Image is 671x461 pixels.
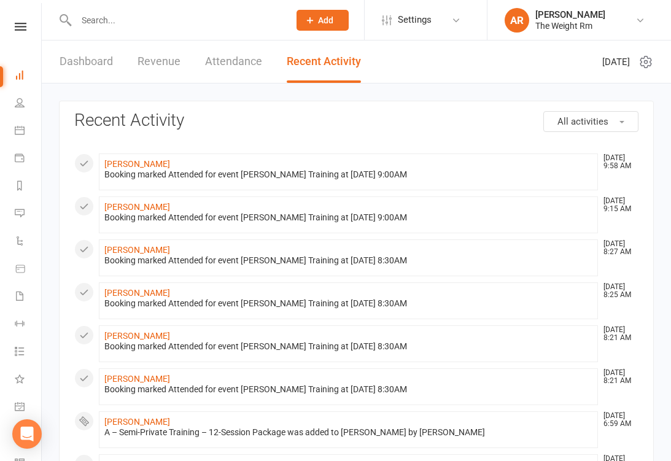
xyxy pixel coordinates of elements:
h3: Recent Activity [74,111,638,130]
div: [PERSON_NAME] [535,9,605,20]
a: [PERSON_NAME] [104,374,170,384]
a: [PERSON_NAME] [104,159,170,169]
a: General attendance kiosk mode [15,394,42,422]
span: Add [318,15,333,25]
button: All activities [543,111,638,132]
time: [DATE] 9:15 AM [597,197,638,213]
a: [PERSON_NAME] [104,202,170,212]
div: Open Intercom Messenger [12,419,42,449]
a: Revenue [138,41,180,83]
a: Product Sales [15,256,42,284]
div: Booking marked Attended for event [PERSON_NAME] Training at [DATE] 8:30AM [104,341,592,352]
div: Booking marked Attended for event [PERSON_NAME] Training at [DATE] 9:00AM [104,169,592,180]
a: People [15,90,42,118]
time: [DATE] 8:25 AM [597,283,638,299]
a: Dashboard [15,63,42,90]
input: Search... [72,12,281,29]
a: [PERSON_NAME] [104,331,170,341]
a: [PERSON_NAME] [104,417,170,427]
a: Payments [15,145,42,173]
time: [DATE] 8:27 AM [597,240,638,256]
span: All activities [557,116,608,127]
div: A – Semi-Private Training – 12-Session Package was added to [PERSON_NAME] by [PERSON_NAME] [104,427,592,438]
div: The Weight Rm [535,20,605,31]
time: [DATE] 6:59 AM [597,412,638,428]
div: Booking marked Attended for event [PERSON_NAME] Training at [DATE] 8:30AM [104,255,592,266]
div: Booking marked Attended for event [PERSON_NAME] Training at [DATE] 8:30AM [104,298,592,309]
div: Booking marked Attended for event [PERSON_NAME] Training at [DATE] 8:30AM [104,384,592,395]
time: [DATE] 8:21 AM [597,326,638,342]
a: Recent Activity [287,41,361,83]
div: Booking marked Attended for event [PERSON_NAME] Training at [DATE] 9:00AM [104,212,592,223]
a: Attendance [205,41,262,83]
div: AR [505,8,529,33]
time: [DATE] 9:58 AM [597,154,638,170]
button: Add [297,10,349,31]
span: [DATE] [602,55,630,69]
a: [PERSON_NAME] [104,288,170,298]
a: What's New [15,366,42,394]
a: Reports [15,173,42,201]
span: Settings [398,6,432,34]
a: Dashboard [60,41,113,83]
a: Calendar [15,118,42,145]
time: [DATE] 8:21 AM [597,369,638,385]
a: [PERSON_NAME] [104,245,170,255]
